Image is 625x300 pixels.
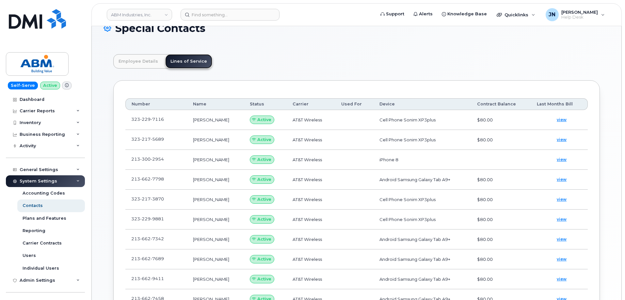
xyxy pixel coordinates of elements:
[140,256,151,261] span: 662
[187,170,244,190] td: [PERSON_NAME]
[557,236,567,242] span: view
[151,256,164,261] span: 7689
[374,150,471,170] td: iPhone 8
[557,117,567,123] span: view
[151,117,164,122] span: 7116
[287,210,335,229] td: AT&T Wireless
[181,9,280,21] input: Find something...
[471,229,531,249] td: $80.00
[151,136,164,142] span: 5689
[131,176,164,182] span: 213
[107,9,172,21] a: ABM Industries, Inc.
[537,192,582,207] a: view
[131,196,164,201] span: 323
[557,197,567,202] span: view
[140,216,151,221] span: 229
[131,216,164,221] span: 323
[374,98,471,110] th: Device
[257,176,271,182] span: Active
[140,156,151,162] span: 300
[287,229,335,249] td: AT&T Wireless
[140,276,151,281] span: 662
[287,98,335,110] th: Carrier
[549,11,555,19] span: JN
[151,236,164,241] span: 7342
[131,236,164,241] span: 213
[140,236,151,241] span: 662
[557,256,567,262] span: view
[374,110,471,130] td: Cell Phone Sonim XP3plus
[187,130,244,150] td: [PERSON_NAME]
[151,196,164,201] span: 3870
[187,210,244,229] td: [PERSON_NAME]
[376,8,409,21] a: Support
[244,98,287,110] th: Status
[447,11,487,17] span: Knowledge Base
[557,157,567,163] span: view
[164,276,172,281] a: goToDevice
[471,210,531,229] td: $80.00
[471,170,531,190] td: $80.00
[409,8,437,21] a: Alerts
[492,8,540,21] div: Quicklinks
[287,269,335,289] td: AT&T Wireless
[151,156,164,162] span: 2954
[374,130,471,150] td: Cell Phone Sonim XP3plus
[140,176,151,182] span: 662
[374,249,471,269] td: Android Samsung Galaxy Tab A9+
[140,136,151,142] span: 217
[471,130,531,150] td: $80.00
[374,269,471,289] td: Android Samsung Galaxy Tab A9+
[257,236,271,242] span: Active
[386,11,404,17] span: Support
[187,110,244,130] td: [PERSON_NAME]
[164,236,172,241] a: goToDevice
[537,113,582,127] a: view
[131,276,164,281] span: 213
[151,276,164,281] span: 9411
[104,23,610,34] h1: Special Contacts
[561,9,598,15] span: [PERSON_NAME]
[374,170,471,190] td: Android Samsung Galaxy Tab A9+
[257,196,271,202] span: Active
[187,249,244,269] td: [PERSON_NAME]
[287,170,335,190] td: AT&T Wireless
[374,190,471,210] td: Cell Phone Sonim XP3plus
[537,212,582,227] a: view
[151,176,164,182] span: 7798
[131,256,164,261] span: 213
[471,110,531,130] td: $80.00
[557,216,567,222] span: view
[287,130,335,150] td: AT&T Wireless
[335,98,374,110] th: Used For
[257,156,271,163] span: Active
[287,110,335,130] td: AT&T Wireless
[531,98,588,110] th: Last Months Bill
[537,152,582,167] a: view
[541,8,609,21] div: Joe Nguyen Jr.
[164,256,172,261] a: goToDevice
[287,190,335,210] td: AT&T Wireless
[287,249,335,269] td: AT&T Wireless
[374,229,471,249] td: Android Samsung Galaxy Tab A9+
[131,156,164,162] span: 213
[125,98,187,110] th: Number
[140,117,151,122] span: 229
[374,210,471,229] td: Cell Phone Sonim XP3plus
[537,252,582,266] a: view
[419,11,433,17] span: Alerts
[557,137,567,143] span: view
[164,136,172,142] a: goToDevice
[471,190,531,210] td: $80.00
[131,136,164,142] span: 323
[257,256,271,262] span: Active
[471,98,531,110] th: Contract Balance
[471,249,531,269] td: $80.00
[164,176,172,182] a: goToDevice
[557,276,567,282] span: view
[164,117,172,122] a: goToDevice
[165,54,212,69] a: Lines of Service
[437,8,491,21] a: Knowledge Base
[257,117,271,123] span: Active
[471,269,531,289] td: $80.00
